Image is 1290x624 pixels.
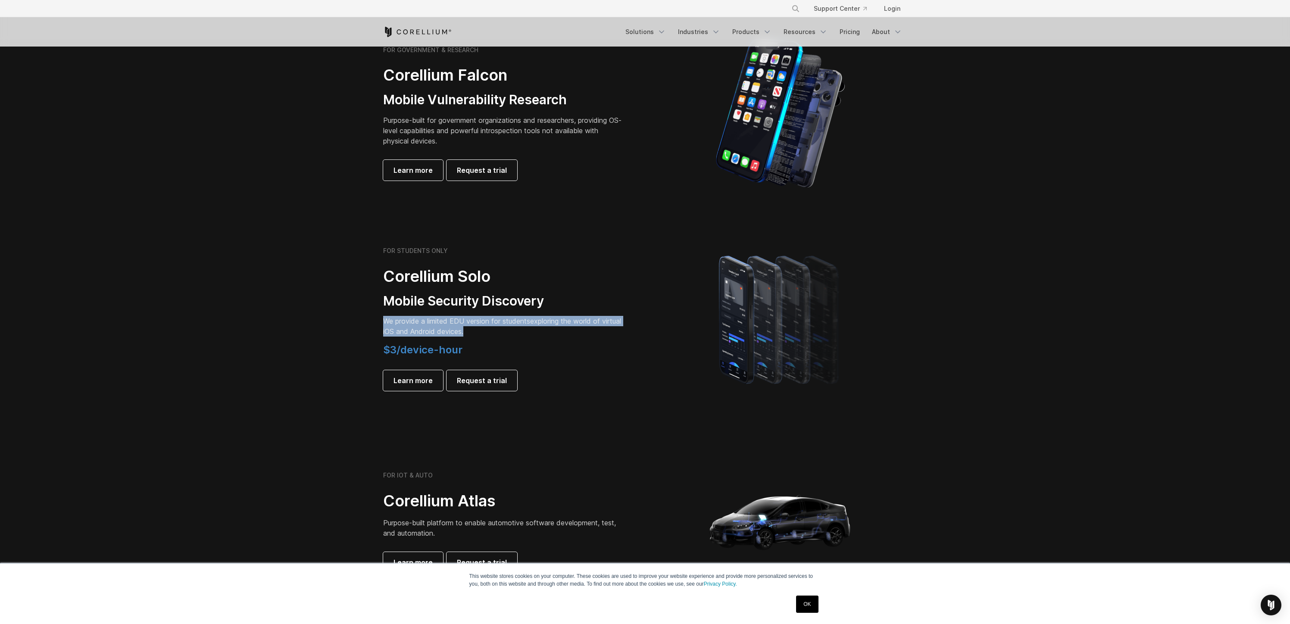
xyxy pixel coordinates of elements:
[807,1,874,16] a: Support Center
[383,552,443,573] a: Learn more
[778,24,833,40] a: Resources
[383,518,616,537] span: Purpose-built platform to enable automotive software development, test, and automation.
[727,24,777,40] a: Products
[457,375,507,386] span: Request a trial
[447,160,517,181] a: Request a trial
[694,436,867,608] img: Corellium_Hero_Atlas_alt
[796,596,818,613] a: OK
[383,317,530,325] span: We provide a limited EDU version for students
[469,572,821,588] p: This website stores cookies on your computer. These cookies are used to improve your website expe...
[447,552,517,573] a: Request a trial
[457,557,507,568] span: Request a trial
[383,491,625,511] h2: Corellium Atlas
[877,1,907,16] a: Login
[383,267,625,286] h2: Corellium Solo
[394,557,433,568] span: Learn more
[781,1,907,16] div: Navigation Menu
[704,581,737,587] a: Privacy Policy.
[447,370,517,391] a: Request a trial
[383,343,462,356] span: $3/device-hour
[394,165,433,175] span: Learn more
[715,38,845,189] img: iPhone model separated into the mechanics used to build the physical device.
[867,24,907,40] a: About
[383,92,625,108] h3: Mobile Vulnerability Research
[383,46,478,54] h6: FOR GOVERNMENT & RESEARCH
[383,293,625,309] h3: Mobile Security Discovery
[383,160,443,181] a: Learn more
[383,66,625,85] h2: Corellium Falcon
[383,471,433,479] h6: FOR IOT & AUTO
[673,24,725,40] a: Industries
[383,27,452,37] a: Corellium Home
[383,370,443,391] a: Learn more
[383,247,448,255] h6: FOR STUDENTS ONLY
[788,1,803,16] button: Search
[834,24,865,40] a: Pricing
[457,165,507,175] span: Request a trial
[383,316,625,337] p: exploring the world of virtual iOS and Android devices.
[383,115,625,146] p: Purpose-built for government organizations and researchers, providing OS-level capabilities and p...
[702,243,859,394] img: A lineup of four iPhone models becoming more gradient and blurred
[1261,595,1281,615] div: Open Intercom Messenger
[620,24,671,40] a: Solutions
[620,24,907,40] div: Navigation Menu
[394,375,433,386] span: Learn more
